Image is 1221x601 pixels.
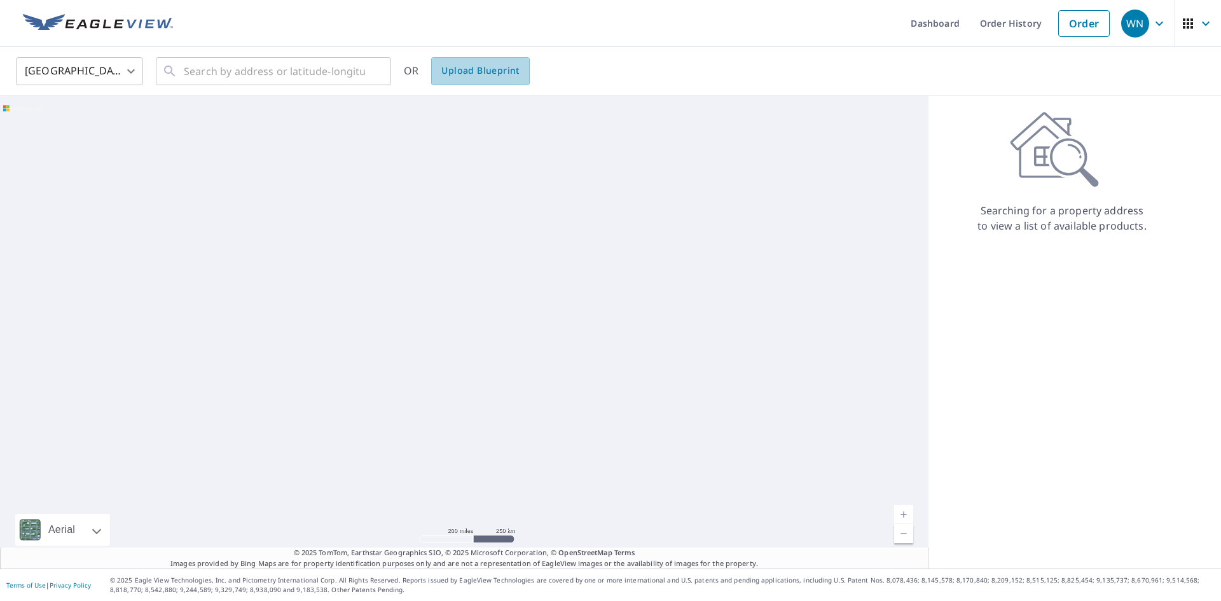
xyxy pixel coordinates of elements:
div: Aerial [45,514,79,546]
a: Current Level 5, Zoom In [894,505,913,524]
a: Upload Blueprint [431,57,529,85]
a: Current Level 5, Zoom Out [894,524,913,543]
div: WN [1121,10,1149,38]
a: OpenStreetMap [558,548,612,557]
a: Terms of Use [6,581,46,590]
div: Aerial [15,514,110,546]
a: Privacy Policy [50,581,91,590]
a: Order [1058,10,1110,37]
input: Search by address or latitude-longitude [184,53,365,89]
span: © 2025 TomTom, Earthstar Geographics SIO, © 2025 Microsoft Corporation, © [294,548,635,558]
div: OR [404,57,530,85]
div: [GEOGRAPHIC_DATA] [16,53,143,89]
a: Terms [614,548,635,557]
span: Upload Blueprint [441,63,519,79]
p: Searching for a property address to view a list of available products. [977,203,1147,233]
p: | [6,581,91,589]
img: EV Logo [23,14,173,33]
p: © 2025 Eagle View Technologies, Inc. and Pictometry International Corp. All Rights Reserved. Repo... [110,576,1215,595]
